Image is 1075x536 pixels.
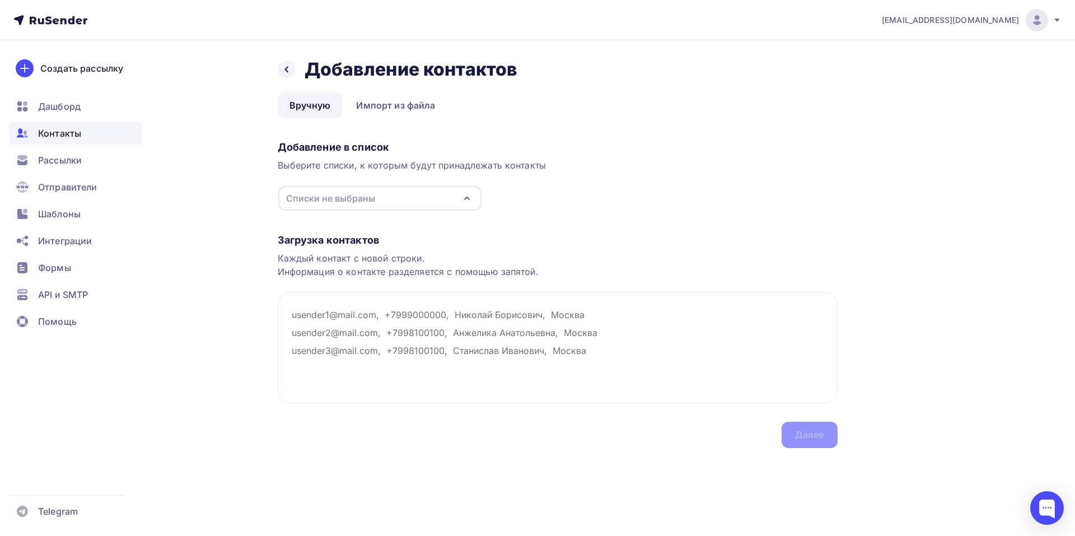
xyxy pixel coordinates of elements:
div: Выберите списки, к которым будут принадлежать контакты [278,159,838,172]
a: Рассылки [9,149,142,171]
a: Импорт из файла [344,92,447,118]
h2: Добавление контактов [305,58,518,81]
div: Загрузка контактов [278,234,838,247]
span: Помощь [38,315,77,328]
div: Списки не выбраны [286,192,375,205]
span: API и SMTP [38,288,88,301]
button: Списки не выбраны [278,185,482,211]
span: Telegram [38,505,78,518]
a: Формы [9,257,142,279]
span: Отправители [38,180,97,194]
div: Создать рассылку [40,62,123,75]
span: Интеграции [38,234,92,248]
span: Контакты [38,127,81,140]
span: Рассылки [38,153,82,167]
span: Формы [38,261,71,274]
span: Дашборд [38,100,81,113]
a: Шаблоны [9,203,142,225]
span: [EMAIL_ADDRESS][DOMAIN_NAME] [882,15,1019,26]
a: Дашборд [9,95,142,118]
div: Добавление в список [278,141,838,154]
span: Шаблоны [38,207,81,221]
a: Вручную [278,92,343,118]
a: Контакты [9,122,142,145]
a: [EMAIL_ADDRESS][DOMAIN_NAME] [882,9,1062,31]
div: Каждый контакт с новой строки. Информация о контакте разделяется с помощью запятой. [278,251,838,278]
a: Отправители [9,176,142,198]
